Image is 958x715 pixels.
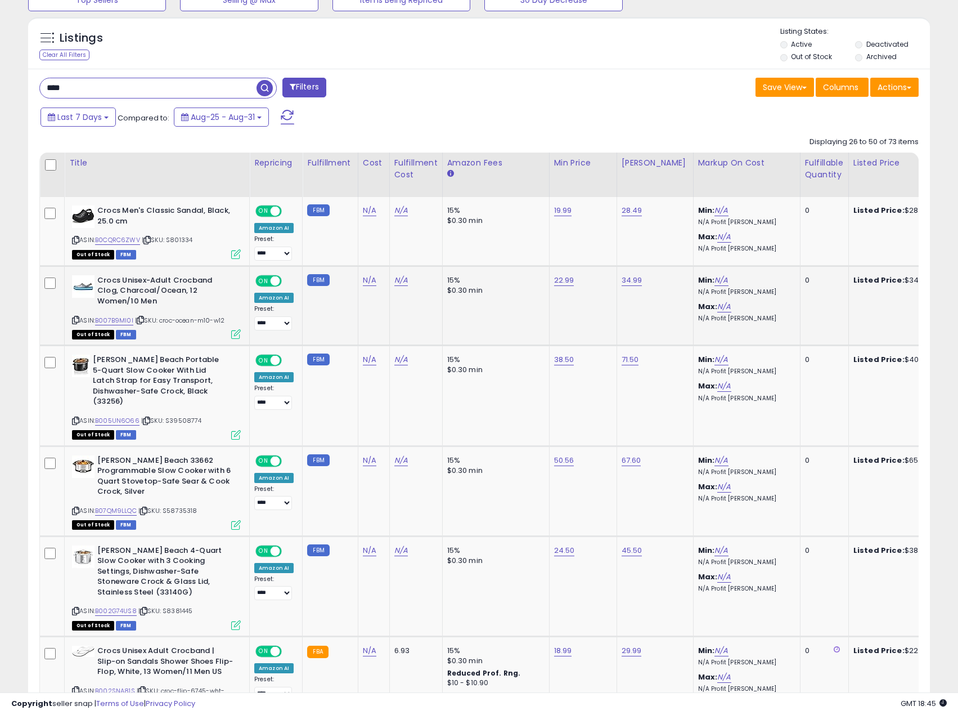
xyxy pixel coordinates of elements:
[622,645,642,656] a: 29.99
[853,646,947,656] div: $22.49
[698,672,718,682] b: Max:
[853,157,951,169] div: Listed Price
[41,108,116,127] button: Last 7 Days
[141,416,202,425] span: | SKU: S39508774
[853,275,905,285] b: Listed Price:
[116,330,136,339] span: FBM
[280,276,298,285] span: OFF
[698,315,791,323] p: N/A Profit [PERSON_NAME]
[698,659,791,667] p: N/A Profit [PERSON_NAME]
[853,455,947,466] div: $65.27
[866,39,908,49] label: Deactivated
[138,606,193,615] span: | SKU: S8381445
[254,485,294,511] div: Preset:
[394,545,408,556] a: N/A
[257,456,271,466] span: ON
[554,275,574,286] a: 22.99
[72,546,95,568] img: 41+iKsoi86L._SL40_.jpg
[853,355,947,365] div: $40.21
[622,157,689,169] div: [PERSON_NAME]
[97,205,234,229] b: Crocs Men's Classic Sandal, Black, 25.0 cm
[57,111,102,123] span: Last 7 Days
[254,223,294,233] div: Amazon AI
[135,316,224,325] span: | SKU: croc-ocean-m10-w12
[394,275,408,286] a: N/A
[805,157,844,181] div: Fulfillable Quantity
[714,205,728,216] a: N/A
[307,544,329,556] small: FBM
[866,52,897,61] label: Archived
[146,698,195,709] a: Privacy Policy
[307,454,329,466] small: FBM
[254,575,294,601] div: Preset:
[72,275,241,338] div: ASIN:
[72,430,114,440] span: All listings that are currently out of stock and unavailable for purchase on Amazon
[363,205,376,216] a: N/A
[805,646,840,656] div: 0
[60,30,103,46] h5: Listings
[307,204,329,216] small: FBM
[717,381,731,392] a: N/A
[254,385,294,410] div: Preset:
[554,455,574,466] a: 50.56
[72,355,241,438] div: ASIN:
[97,546,234,601] b: [PERSON_NAME] Beach 4-Quart Slow Cooker with 3 Cooking Settings, Dishwasher-Safe Stoneware Crock ...
[554,354,574,365] a: 38.50
[257,207,271,216] span: ON
[72,455,241,529] div: ASIN:
[714,455,728,466] a: N/A
[780,26,930,37] p: Listing States:
[257,546,271,556] span: ON
[870,78,919,97] button: Actions
[816,78,869,97] button: Columns
[254,293,294,303] div: Amazon AI
[95,316,133,325] a: B007B9MI0I
[447,668,521,678] b: Reduced Prof. Rng.
[698,455,715,466] b: Min:
[698,645,715,656] b: Min:
[363,645,376,656] a: N/A
[363,354,376,365] a: N/A
[72,330,114,339] span: All listings that are currently out of stock and unavailable for purchase on Amazon
[95,506,137,516] a: B07QM9LLQC
[257,356,271,365] span: ON
[714,545,728,556] a: N/A
[698,231,718,242] b: Max:
[72,621,114,631] span: All listings that are currently out of stock and unavailable for purchase on Amazon
[72,205,95,228] img: 31Wf82Ma+HL._SL40_.jpg
[698,218,791,226] p: N/A Profit [PERSON_NAME]
[97,455,234,500] b: [PERSON_NAME] Beach 33662 Programmable Slow Cooker with 6 Quart Stovetop-Safe Sear & Cook Crock, ...
[622,354,639,365] a: 71.50
[853,205,947,216] div: $28.49
[254,157,298,169] div: Repricing
[72,275,95,298] img: 31mQPNCIpCL._SL40_.jpg
[698,395,791,403] p: N/A Profit [PERSON_NAME]
[116,621,136,631] span: FBM
[280,356,298,365] span: OFF
[254,372,294,382] div: Amazon AI
[363,545,376,556] a: N/A
[717,481,731,493] a: N/A
[447,365,541,375] div: $0.30 min
[394,646,434,656] div: 6.93
[823,82,858,93] span: Columns
[447,678,541,688] div: $10 - $10.90
[554,205,572,216] a: 19.99
[791,39,812,49] label: Active
[95,235,140,245] a: B0CQRC6ZWV
[717,231,731,243] a: N/A
[698,288,791,296] p: N/A Profit [PERSON_NAME]
[254,663,294,673] div: Amazon AI
[698,245,791,253] p: N/A Profit [PERSON_NAME]
[69,157,245,169] div: Title
[698,368,791,376] p: N/A Profit [PERSON_NAME]
[394,354,408,365] a: N/A
[363,157,385,169] div: Cost
[39,50,89,60] div: Clear All Filters
[698,558,791,566] p: N/A Profit [PERSON_NAME]
[622,205,642,216] a: 28.49
[307,646,328,658] small: FBA
[116,430,136,440] span: FBM
[809,137,919,148] div: Displaying 26 to 50 of 73 items
[447,355,541,365] div: 15%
